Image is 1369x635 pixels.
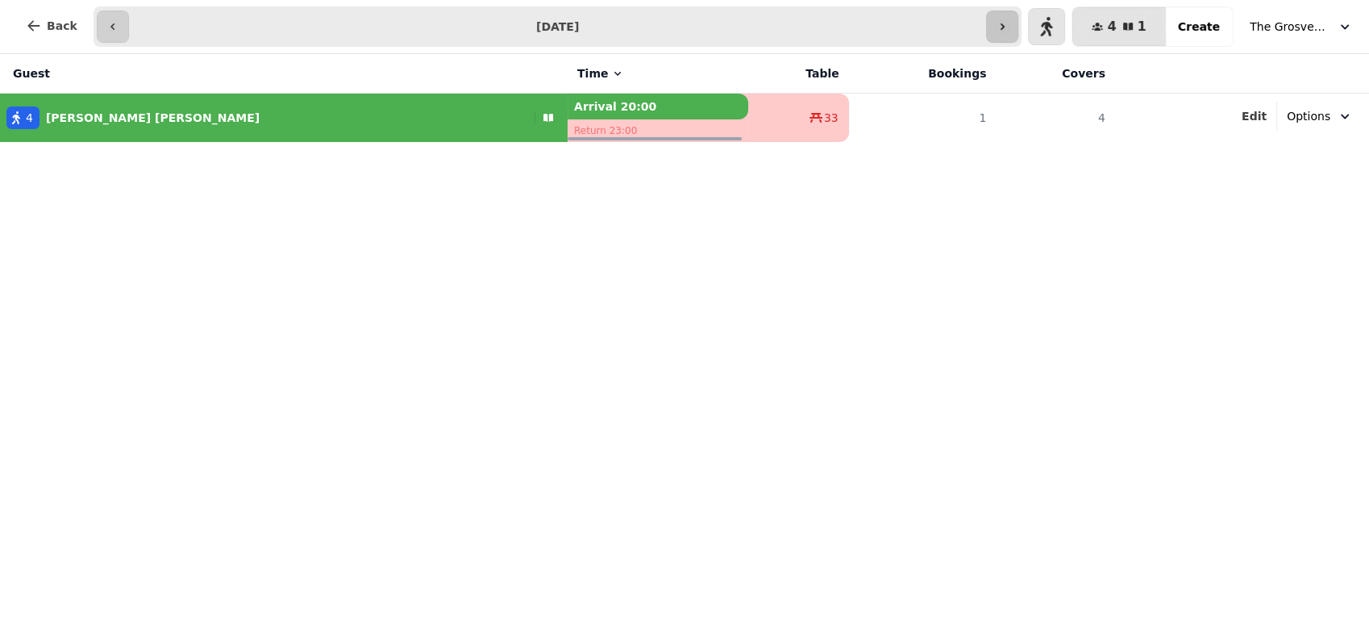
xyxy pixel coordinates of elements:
span: 33 [824,110,838,126]
td: 1 [849,94,997,143]
span: 4 [1107,20,1116,33]
span: Edit [1242,111,1267,122]
button: Time [577,65,624,81]
td: 4 [996,94,1115,143]
p: [PERSON_NAME] [PERSON_NAME] [46,110,260,126]
th: Bookings [849,54,997,94]
button: Back [13,6,90,45]
th: Covers [996,54,1115,94]
span: Back [47,20,77,31]
span: The Grosvenor [1250,19,1330,35]
span: Options [1287,108,1330,124]
span: Create [1178,21,1220,32]
button: The Grosvenor [1240,12,1363,41]
button: Create [1165,7,1233,46]
button: Options [1277,102,1363,131]
span: Time [577,65,608,81]
span: 1 [1138,20,1146,33]
p: Arrival 20:00 [568,94,748,119]
p: Return 23:00 [568,119,748,142]
button: 41 [1072,7,1165,46]
span: 4 [26,110,33,126]
button: Edit [1242,108,1267,124]
th: Table [748,54,848,94]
